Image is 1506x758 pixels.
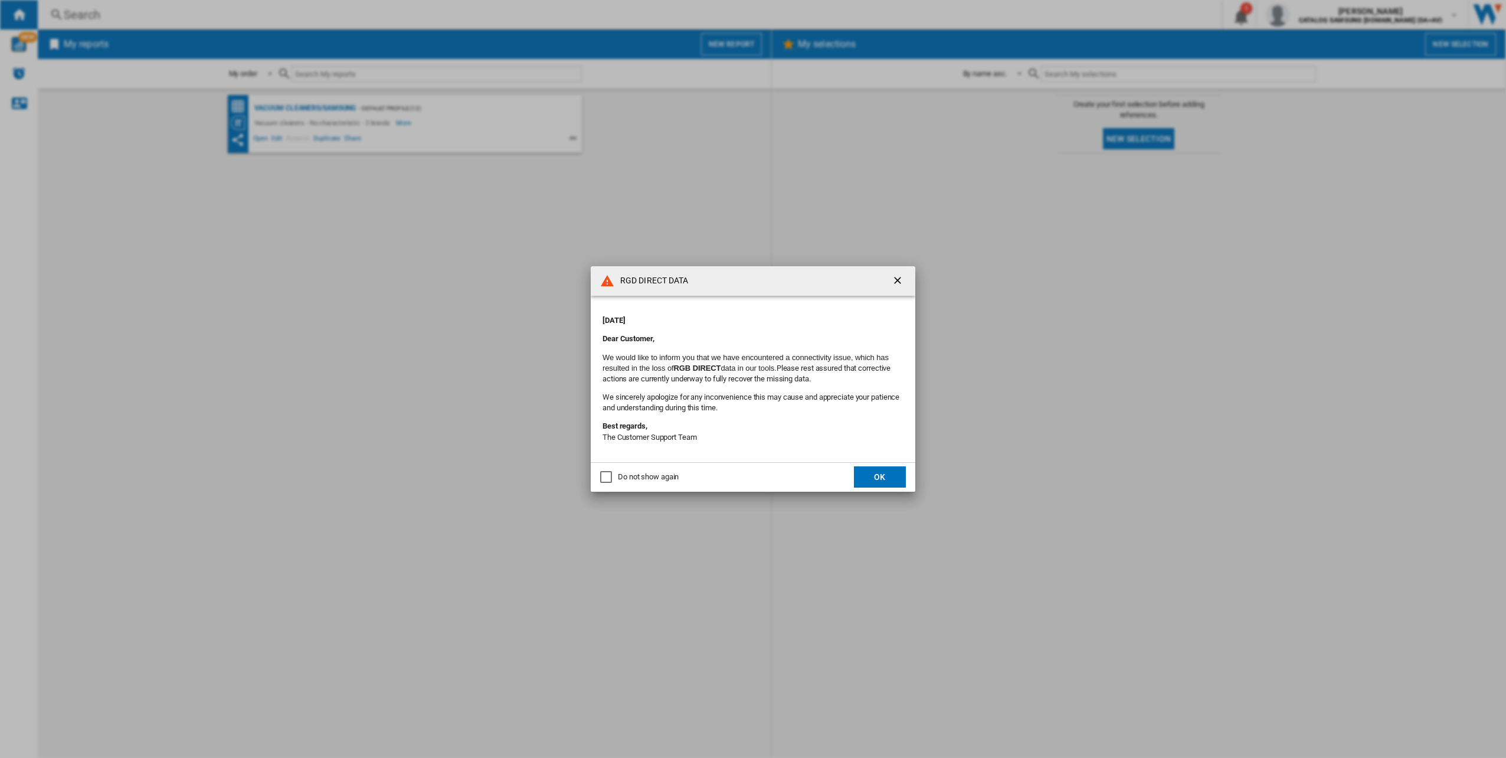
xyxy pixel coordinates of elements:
[892,275,906,289] ng-md-icon: getI18NText('BUTTONS.CLOSE_DIALOG')
[603,392,903,413] p: We sincerely apologize for any inconvenience this may cause and appreciate your patience and unde...
[603,422,647,430] strong: Best regards,
[887,269,911,293] button: getI18NText('BUTTONS.CLOSE_DIALOG')
[603,316,625,325] strong: [DATE]
[674,364,721,373] b: RGB DIRECT
[854,466,906,488] button: OK
[618,472,679,482] div: Do not show again
[614,275,689,287] h4: RGD DIRECT DATA
[603,421,903,442] p: The Customer Support Team
[600,472,679,483] md-checkbox: Do not show again
[603,352,903,385] p: Please rest assured that corrective actions are currently underway to fully recover the missing d...
[721,364,776,373] font: data in our tools.
[603,353,889,373] font: We would like to inform you that we have encountered a connectivity issue, which has resulted in ...
[603,334,654,343] strong: Dear Customer,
